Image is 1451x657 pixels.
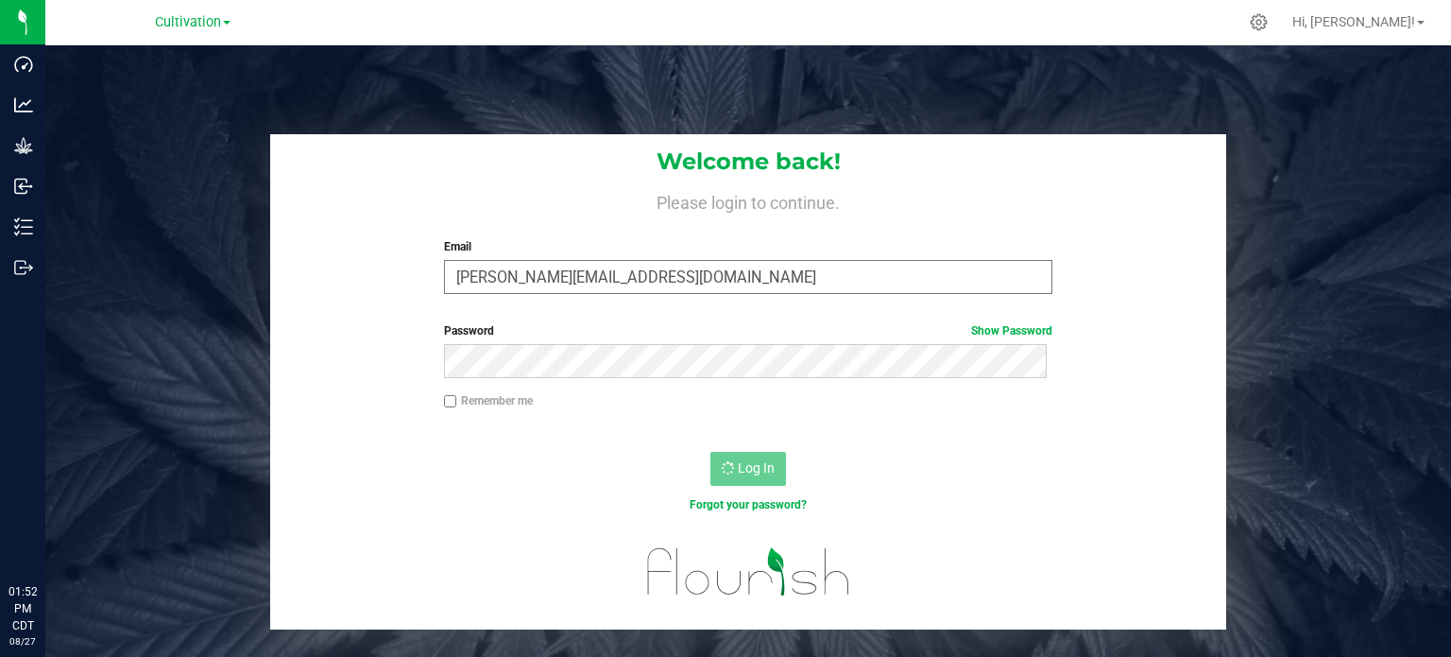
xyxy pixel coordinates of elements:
label: Remember me [444,392,533,409]
inline-svg: Dashboard [14,55,33,74]
inline-svg: Inventory [14,217,33,236]
p: 01:52 PM CDT [9,583,37,634]
inline-svg: Analytics [14,95,33,114]
inline-svg: Outbound [14,258,33,277]
button: Log In [710,452,786,486]
inline-svg: Grow [14,136,33,155]
span: Log In [738,460,775,475]
img: flourish_logo.svg [629,533,868,610]
span: Cultivation [155,14,221,30]
inline-svg: Inbound [14,177,33,196]
a: Show Password [971,324,1052,337]
h1: Welcome back! [270,149,1226,174]
span: Hi, [PERSON_NAME]! [1292,14,1415,29]
input: Remember me [444,395,457,408]
p: 08/27 [9,634,37,648]
span: Password [444,324,494,337]
h4: Please login to continue. [270,189,1226,212]
a: Forgot your password? [690,498,807,511]
label: Email [444,238,1053,255]
div: Manage settings [1247,13,1271,31]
